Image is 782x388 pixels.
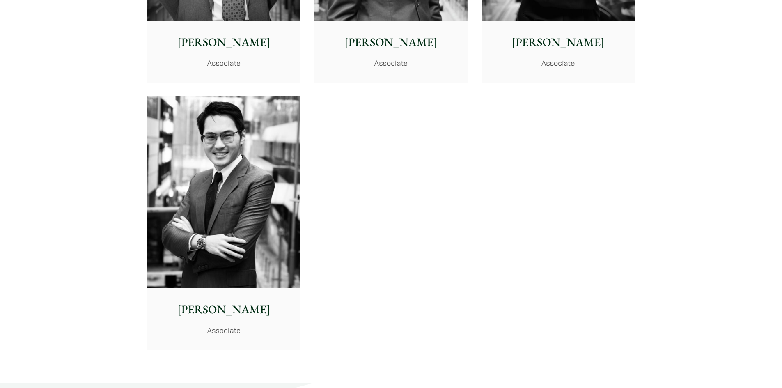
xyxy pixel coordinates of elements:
p: Associate [154,325,294,336]
p: [PERSON_NAME] [321,34,461,51]
p: [PERSON_NAME] [154,301,294,318]
a: [PERSON_NAME] Associate [147,96,300,350]
p: [PERSON_NAME] [154,34,294,51]
p: Associate [321,57,461,69]
p: [PERSON_NAME] [488,34,628,51]
p: Associate [488,57,628,69]
p: Associate [154,57,294,69]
